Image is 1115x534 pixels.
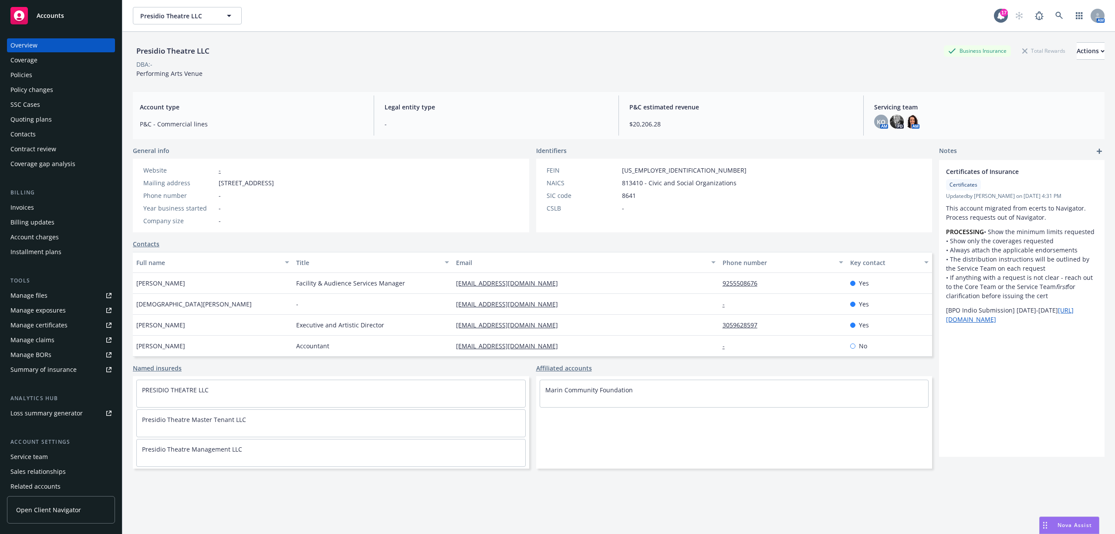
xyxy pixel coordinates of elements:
button: Key contact [847,252,932,273]
button: Phone number [719,252,847,273]
a: Policy changes [7,83,115,97]
span: Certificates [949,181,977,189]
div: SSC Cases [10,98,40,112]
a: Report a Bug [1031,7,1048,24]
span: Manage exposures [7,303,115,317]
div: Summary of insurance [10,363,77,377]
div: Website [143,166,215,175]
span: Presidio Theatre LLC [140,11,216,20]
p: [BPO Indio Submission] [DATE]-[DATE] [946,306,1098,324]
div: Sales relationships [10,465,66,479]
div: SIC code [547,191,618,200]
a: Summary of insurance [7,363,115,377]
a: [EMAIL_ADDRESS][DOMAIN_NAME] [456,342,565,350]
span: Yes [859,279,869,288]
div: Billing updates [10,215,54,229]
div: Loss summary generator [10,406,83,420]
span: Nova Assist [1058,521,1092,529]
a: [EMAIL_ADDRESS][DOMAIN_NAME] [456,300,565,308]
span: Legal entity type [385,102,608,112]
a: Contract review [7,142,115,156]
span: Servicing team [874,102,1098,112]
a: Coverage gap analysis [7,157,115,171]
a: - [219,166,221,174]
span: [PERSON_NAME] [136,341,185,350]
div: Manage BORs [10,348,51,362]
a: Sales relationships [7,465,115,479]
a: Switch app [1071,7,1088,24]
div: Drag to move [1040,517,1051,534]
a: Loss summary generator [7,406,115,420]
button: Actions [1077,42,1105,60]
div: FEIN [547,166,618,175]
a: [EMAIL_ADDRESS][DOMAIN_NAME] [456,321,565,329]
a: Installment plans [7,245,115,259]
a: 3059628597 [723,321,764,329]
div: Invoices [10,201,34,214]
span: Accountant [296,341,329,350]
span: - [219,216,221,225]
div: Phone number [143,191,215,200]
div: Total Rewards [1018,45,1070,56]
a: Manage claims [7,333,115,347]
div: Related accounts [10,480,61,493]
a: Coverage [7,53,115,67]
div: Service team [10,450,48,464]
div: Key contact [850,258,919,267]
div: DBA: - [136,60,152,69]
span: [STREET_ADDRESS] [219,178,274,187]
a: Contacts [7,127,115,141]
span: Updated by [PERSON_NAME] on [DATE] 4:31 PM [946,192,1098,200]
button: Email [453,252,719,273]
span: 8641 [622,191,636,200]
span: Executive and Artistic Director [296,320,384,330]
a: Presidio Theatre Master Tenant LLC [142,415,246,424]
div: Manage claims [10,333,54,347]
span: Accounts [37,12,64,19]
span: [PERSON_NAME] [136,279,185,288]
div: Contacts [10,127,36,141]
div: Contract review [10,142,56,156]
button: Full name [133,252,293,273]
span: - [385,119,608,129]
p: This account migrated from ecerts to Navigator. Process requests out of Navigator. [946,204,1098,222]
div: CSLB [547,204,618,213]
a: Billing updates [7,215,115,229]
a: Manage BORs [7,348,115,362]
div: Analytics hub [7,394,115,403]
button: Presidio Theatre LLC [133,7,242,24]
div: Manage exposures [10,303,66,317]
a: Invoices [7,201,115,214]
span: P&C estimated revenue [629,102,853,112]
div: Policy changes [10,83,53,97]
img: photo [906,115,919,129]
a: [EMAIL_ADDRESS][DOMAIN_NAME] [456,279,565,287]
a: Start snowing [1010,7,1028,24]
em: first [1056,282,1067,291]
div: Year business started [143,204,215,213]
div: Coverage [10,53,37,67]
span: General info [133,146,169,155]
span: $20,206.28 [629,119,853,129]
span: P&C - Commercial lines [140,119,363,129]
div: NAICS [547,178,618,187]
a: Overview [7,38,115,52]
a: Account charges [7,230,115,244]
span: - [296,299,298,309]
a: Policies [7,68,115,82]
div: Coverage gap analysis [10,157,75,171]
a: SSC Cases [7,98,115,112]
div: Quoting plans [10,112,52,126]
div: Installment plans [10,245,61,259]
button: Title [293,252,453,273]
div: Presidio Theatre LLC [133,45,213,57]
a: Named insureds [133,364,182,373]
span: - [219,204,221,213]
span: Yes [859,320,869,330]
span: [PERSON_NAME] [136,320,185,330]
div: Email [456,258,706,267]
span: Notes [939,146,957,156]
p: • Show the minimum limits requested • Show only the coverages requested • Always attach the appli... [946,227,1098,300]
span: [DEMOGRAPHIC_DATA][PERSON_NAME] [136,299,252,309]
a: Service team [7,450,115,464]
